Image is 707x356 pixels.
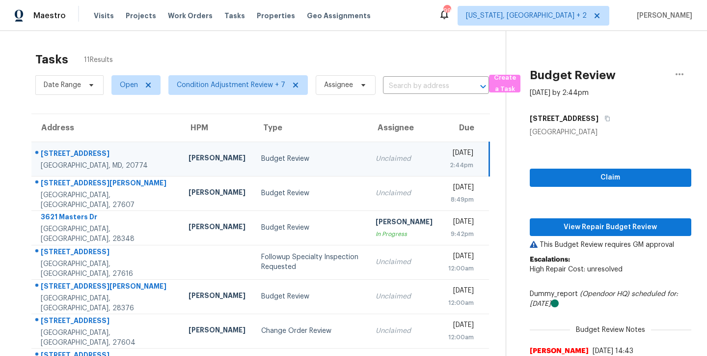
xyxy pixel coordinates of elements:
div: [STREET_ADDRESS] [41,148,173,161]
button: View Repair Budget Review [530,218,691,237]
div: Unclaimed [376,292,433,301]
div: [PERSON_NAME] [189,222,245,234]
div: [PERSON_NAME] [189,153,245,165]
div: [PERSON_NAME] [376,217,433,229]
div: [GEOGRAPHIC_DATA], [GEOGRAPHIC_DATA], 28348 [41,224,173,244]
div: [STREET_ADDRESS][PERSON_NAME] [41,178,173,190]
span: Open [120,80,138,90]
div: 99 [443,6,450,16]
th: Type [253,114,368,142]
h2: Budget Review [530,70,616,80]
div: [DATE] [448,182,474,195]
span: Tasks [224,12,245,19]
h2: Tasks [35,55,68,64]
div: [DATE] [448,217,474,229]
div: 2:44pm [448,160,473,170]
button: Open [476,80,490,93]
div: [DATE] [448,148,473,160]
span: [DATE] 14:43 [593,348,633,355]
p: This Budget Review requires GM approval [530,240,691,250]
div: [GEOGRAPHIC_DATA], MD, 20774 [41,161,173,171]
span: Properties [257,11,295,21]
div: 9:42pm [448,229,474,239]
button: Create a Task [489,75,520,92]
div: [PERSON_NAME] [189,325,245,337]
span: Geo Assignments [307,11,371,21]
b: Escalations: [530,256,570,263]
input: Search by address [383,79,462,94]
div: 3621 Masters Dr [41,212,173,224]
div: Change Order Review [261,326,360,336]
span: Work Orders [168,11,213,21]
span: Visits [94,11,114,21]
div: 8:49pm [448,195,474,205]
div: [DATE] by 2:44pm [530,88,589,98]
button: Claim [530,169,691,187]
span: [PERSON_NAME] [530,346,589,356]
div: Unclaimed [376,188,433,198]
div: [STREET_ADDRESS][PERSON_NAME] [41,281,173,294]
div: Followup Specialty Inspection Requested [261,252,360,272]
th: Assignee [368,114,440,142]
div: 12:00am [448,298,474,308]
span: [PERSON_NAME] [633,11,692,21]
h5: [STREET_ADDRESS] [530,114,598,123]
span: 11 Results [84,55,113,65]
span: Maestro [33,11,66,21]
div: 12:00am [448,264,474,273]
div: [GEOGRAPHIC_DATA] [530,127,691,137]
div: [GEOGRAPHIC_DATA], [GEOGRAPHIC_DATA], 28376 [41,294,173,313]
div: Unclaimed [376,326,433,336]
th: Address [31,114,181,142]
div: In Progress [376,229,433,239]
th: HPM [181,114,253,142]
div: [GEOGRAPHIC_DATA], [GEOGRAPHIC_DATA], 27616 [41,259,173,279]
span: Budget Review Notes [570,325,651,335]
div: [STREET_ADDRESS] [41,247,173,259]
div: [DATE] [448,286,474,298]
div: Unclaimed [376,257,433,267]
i: scheduled for: [DATE] [530,291,678,307]
div: [GEOGRAPHIC_DATA], [GEOGRAPHIC_DATA], 27607 [41,190,173,210]
span: Date Range [44,80,81,90]
div: Budget Review [261,154,360,164]
span: Claim [538,172,683,184]
div: [DATE] [448,251,474,264]
i: (Opendoor HQ) [580,291,629,297]
span: View Repair Budget Review [538,221,683,234]
div: 12:00am [448,332,474,342]
div: Budget Review [261,292,360,301]
span: Create a Task [494,72,516,95]
div: Budget Review [261,188,360,198]
div: [GEOGRAPHIC_DATA], [GEOGRAPHIC_DATA], 27604 [41,328,173,348]
span: Projects [126,11,156,21]
div: [DATE] [448,320,474,332]
div: [PERSON_NAME] [189,291,245,303]
div: Budget Review [261,223,360,233]
span: [US_STATE], [GEOGRAPHIC_DATA] + 2 [466,11,587,21]
div: [PERSON_NAME] [189,187,245,200]
div: Dummy_report [530,289,691,309]
div: Unclaimed [376,154,433,164]
div: [STREET_ADDRESS] [41,316,173,328]
span: High Repair Cost: unresolved [530,266,623,273]
span: Condition Adjustment Review + 7 [177,80,285,90]
button: Copy Address [598,110,612,127]
span: Assignee [324,80,353,90]
th: Due [440,114,489,142]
